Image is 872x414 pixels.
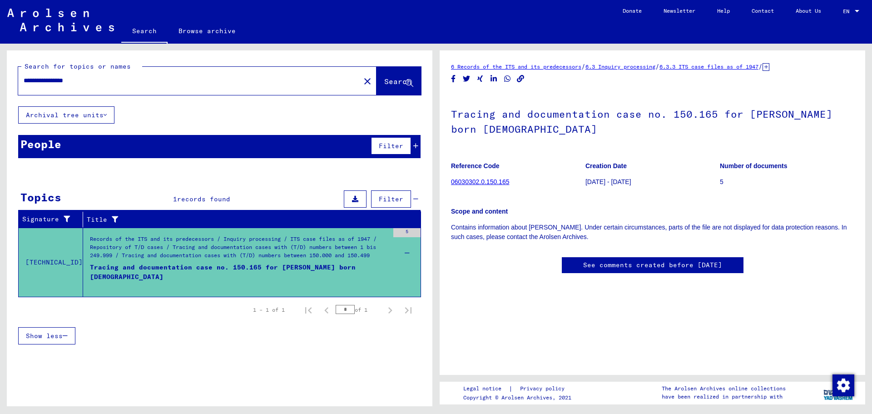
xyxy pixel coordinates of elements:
p: Copyright © Arolsen Archives, 2021 [463,394,575,402]
a: 06030302.0.150.165 [451,178,509,185]
p: have been realized in partnership with [662,393,786,401]
span: 1 [173,195,177,203]
span: / [758,62,763,70]
button: First page [299,301,317,319]
button: Share on Xing [476,73,485,85]
button: Filter [371,137,411,155]
p: [DATE] - [DATE] [585,177,719,187]
span: Filter [379,195,403,203]
button: Share on Twitter [462,73,471,85]
b: Creation Date [585,162,627,170]
a: Browse archive [168,20,247,42]
div: Records of the ITS and its predecessors / Inquiry processing / ITS case files as of 1947 / Reposi... [90,235,389,267]
div: Title [87,215,403,224]
span: / [655,62,659,70]
p: 5 [720,177,854,187]
div: Title [87,212,412,227]
span: Filter [379,142,403,150]
div: of 1 [336,305,381,314]
a: Privacy policy [513,384,575,394]
button: Share on Facebook [449,73,458,85]
a: See comments created before [DATE] [583,260,722,270]
img: Change consent [832,374,854,396]
p: Contains information about [PERSON_NAME]. Under certain circumstances, parts of the file are not ... [451,223,854,242]
div: | [463,384,575,394]
button: Search [377,67,421,95]
button: Last page [399,301,417,319]
button: Next page [381,301,399,319]
button: Filter [371,190,411,208]
button: Previous page [317,301,336,319]
button: Share on WhatsApp [503,73,512,85]
button: Archival tree units [18,106,114,124]
div: People [20,136,61,152]
h1: Tracing and documentation case no. 150.165 for [PERSON_NAME] born [DEMOGRAPHIC_DATA] [451,93,854,148]
span: / [581,62,585,70]
a: Search [121,20,168,44]
div: 5 [393,228,421,237]
div: Signature [22,212,85,227]
div: Signature [22,214,76,224]
b: Number of documents [720,162,788,170]
mat-icon: close [362,76,373,87]
button: Copy link [516,73,525,85]
div: Topics [20,189,61,205]
b: Scope and content [451,208,508,215]
div: Tracing and documentation case no. 150.165 for [PERSON_NAME] born [DEMOGRAPHIC_DATA] [90,263,389,290]
span: Show less [26,332,63,340]
span: Search [384,77,411,86]
span: records found [177,195,230,203]
a: Legal notice [463,384,509,394]
mat-label: Search for topics or names [25,62,131,70]
button: Show less [18,327,75,344]
img: yv_logo.png [822,381,856,404]
a: 6.3 Inquiry processing [585,63,655,70]
div: 1 – 1 of 1 [253,306,285,314]
p: The Arolsen Archives online collections [662,384,786,393]
td: [TECHNICAL_ID] [19,228,83,297]
b: Reference Code [451,162,500,170]
button: Share on LinkedIn [489,73,499,85]
a: 6 Records of the ITS and its predecessors [451,63,581,70]
span: EN [843,8,853,15]
button: Clear [358,72,377,90]
img: Arolsen_neg.svg [7,9,114,31]
a: 6.3.3 ITS case files as of 1947 [659,63,758,70]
